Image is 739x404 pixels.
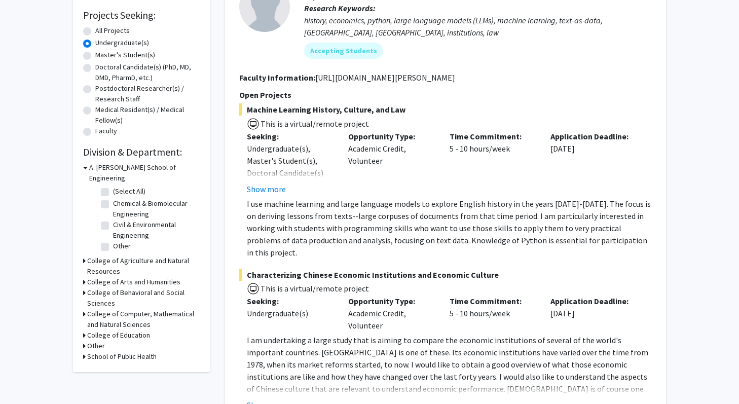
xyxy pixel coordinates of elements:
[239,103,652,116] span: Machine Learning History, Culture, and Law
[239,72,315,83] b: Faculty Information:
[87,255,200,277] h3: College of Agriculture and Natural Resources
[260,119,369,129] span: This is a virtual/remote project
[8,358,43,396] iframe: Chat
[83,146,200,158] h2: Division & Department:
[113,186,145,197] label: (Select All)
[95,104,200,126] label: Medical Resident(s) / Medical Fellow(s)
[247,295,333,307] p: Seeking:
[95,83,200,104] label: Postdoctoral Researcher(s) / Research Staff
[247,130,333,142] p: Seeking:
[543,295,644,332] div: [DATE]
[442,130,543,195] div: 5 - 10 hours/week
[348,295,434,307] p: Opportunity Type:
[87,309,200,330] h3: College of Computer, Mathematical and Natural Sciences
[87,341,105,351] h3: Other
[315,72,455,83] fg-read-more: [URL][DOMAIN_NAME][PERSON_NAME]
[113,241,131,251] label: Other
[95,25,130,36] label: All Projects
[348,130,434,142] p: Opportunity Type:
[247,183,286,195] button: Show more
[341,130,442,195] div: Academic Credit, Volunteer
[87,351,157,362] h3: School of Public Health
[442,295,543,332] div: 5 - 10 hours/week
[247,142,333,203] div: Undergraduate(s), Master's Student(s), Doctoral Candidate(s) (PhD, MD, DMD, PharmD, etc.)
[550,295,637,307] p: Application Deadline:
[87,330,150,341] h3: College of Education
[239,89,652,101] p: Open Projects
[95,126,117,136] label: Faculty
[304,43,383,59] mat-chip: Accepting Students
[113,219,197,241] label: Civil & Environmental Engineering
[95,62,200,83] label: Doctoral Candidate(s) (PhD, MD, DMD, PharmD, etc.)
[87,277,180,287] h3: College of Arts and Humanities
[341,295,442,332] div: Academic Credit, Volunteer
[304,3,376,13] b: Research Keywords:
[304,14,652,39] div: history, economics, python, large language models (LLMs), machine learning, text-as-data, [GEOGRA...
[260,283,369,293] span: This is a virtual/remote project
[550,130,637,142] p: Application Deadline:
[239,269,652,281] span: Characterizing Chinese Economic Institutions and Economic Culture
[450,295,536,307] p: Time Commitment:
[89,162,200,183] h3: A. [PERSON_NAME] School of Engineering
[113,198,197,219] label: Chemical & Biomolecular Engineering
[87,287,200,309] h3: College of Behavioral and Social Sciences
[95,50,155,60] label: Master's Student(s)
[247,307,333,319] div: Undergraduate(s)
[95,38,149,48] label: Undergraduate(s)
[543,130,644,195] div: [DATE]
[247,198,652,259] p: I use machine learning and large language models to explore English history in the years [DATE]-[...
[83,9,200,21] h2: Projects Seeking:
[450,130,536,142] p: Time Commitment:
